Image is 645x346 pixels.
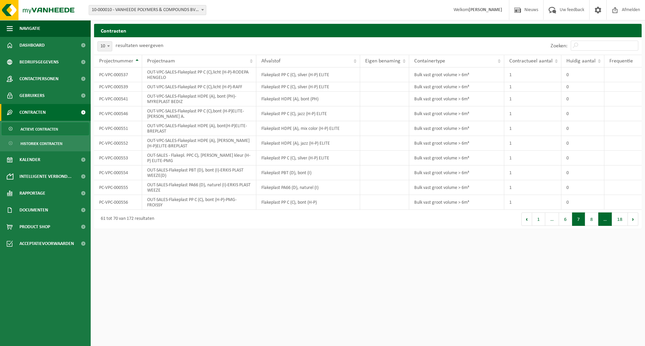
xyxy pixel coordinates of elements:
td: 0 [561,106,604,121]
span: Bedrijfsgegevens [19,54,59,70]
span: Eigen benaming [365,58,400,64]
td: Bulk vast groot volume > 6m³ [409,121,504,136]
span: Historiek contracten [20,137,62,150]
td: 0 [561,165,604,180]
td: Flakeplast HDPE (A), bont (PH) [256,92,360,106]
span: Contractueel aantal [509,58,553,64]
button: 18 [612,212,628,226]
td: Flakeplast PP C (C), silver (H-P) ELITE [256,67,360,82]
td: Bulk vast groot volume > 6m³ [409,67,504,82]
td: OUT-VPC-SALES-Flakeplast PP C (C),licht (H-P)-RODEPA HENGELO [142,67,256,82]
a: Actieve contracten [2,122,89,135]
span: Navigatie [19,20,40,37]
td: PC-VPC-000556 [94,195,142,210]
td: PC-VPC-000546 [94,106,142,121]
span: Rapportage [19,185,45,202]
td: PC-VPC-000539 [94,82,142,92]
button: 8 [585,212,598,226]
button: 1 [532,212,545,226]
span: Huidig aantal [566,58,596,64]
span: Product Shop [19,218,50,235]
td: 0 [561,121,604,136]
span: Intelligente verbond... [19,168,72,185]
label: Zoeken: [551,43,567,49]
a: Historiek contracten [2,137,89,150]
td: Flakeplast PP C (C), silver (H-P) ELITE [256,82,360,92]
div: 61 tot 70 van 172 resultaten [97,213,154,225]
label: resultaten weergeven [116,43,163,48]
span: Dashboard [19,37,45,54]
td: 0 [561,195,604,210]
td: Bulk vast groot volume > 6m³ [409,82,504,92]
span: Projectnaam [147,58,175,64]
td: Bulk vast groot volume > 6m³ [409,165,504,180]
td: OUT-VPC-SALES-Flakeplast HDPE (A), bont(H-P)ELITE-BREPLAST [142,121,256,136]
span: … [545,212,559,226]
td: Flakeplast PP C (C), jazz (H-P) ELITE [256,106,360,121]
span: Afvalstof [261,58,281,64]
span: Contracten [19,104,46,121]
td: OUT-SALES-Flakeplast PP C (C), bont (H-P)-PMG-FROISSY [142,195,256,210]
td: OUT-VPC-SALES-Flakeplast PP C (C),licht (H-P)-RAFF [142,82,256,92]
td: Flakeplast PA66 (D), naturel (I) [256,180,360,195]
span: Frequentie [609,58,633,64]
td: 1 [504,67,561,82]
td: PC-VPC-000552 [94,136,142,151]
td: PC-VPC-000537 [94,67,142,82]
td: 0 [561,67,604,82]
td: Flakeplast PBT (D), bont (I) [256,165,360,180]
td: 1 [504,165,561,180]
td: PC-VPC-000555 [94,180,142,195]
td: 1 [504,92,561,106]
td: Flakeplast PP C (C), bont (H-P) [256,195,360,210]
td: 1 [504,180,561,195]
span: Containertype [414,58,445,64]
td: 1 [504,121,561,136]
button: Next [628,212,638,226]
span: 10-000010 - VANHEEDE POLYMERS & COMPOUNDS BV - DOTTIGNIES [89,5,206,15]
td: Bulk vast groot volume > 6m³ [409,151,504,165]
td: Bulk vast groot volume > 6m³ [409,195,504,210]
td: 0 [561,82,604,92]
td: OUT-SALES-Flakeplast PA66 (D), naturel (I)-ERKIS PLAST WEEZE [142,180,256,195]
td: Bulk vast groot volume > 6m³ [409,180,504,195]
td: 0 [561,136,604,151]
td: OUT-VPC-SALES-Flakeplast HDPE (A), [PERSON_NAME](H-P)ELITE-BREPLAST [142,136,256,151]
td: PC-VPC-000553 [94,151,142,165]
td: Bulk vast groot volume > 6m³ [409,92,504,106]
td: PC-VPC-000551 [94,121,142,136]
span: 10 [97,41,112,51]
span: Documenten [19,202,48,218]
td: Bulk vast groot volume > 6m³ [409,136,504,151]
span: Gebruikers [19,87,45,104]
button: 6 [559,212,572,226]
strong: [PERSON_NAME] [469,7,502,12]
td: Flakeplast HDPE (A), mix color (H-P) ELITE [256,121,360,136]
span: Projectnummer [99,58,133,64]
td: PC-VPC-000541 [94,92,142,106]
td: Bulk vast groot volume > 6m³ [409,106,504,121]
td: 1 [504,151,561,165]
td: 0 [561,151,604,165]
span: … [598,212,612,226]
td: PC-VPC-000554 [94,165,142,180]
button: 7 [572,212,585,226]
td: 1 [504,195,561,210]
span: Acceptatievoorwaarden [19,235,74,252]
h2: Contracten [94,24,642,37]
td: OUT-SALES - Flakepl. PPC C), [PERSON_NAME] kleur (H-P) ELITE-PMG [142,151,256,165]
td: 1 [504,106,561,121]
td: 1 [504,136,561,151]
td: OUT-VPC-SALES-Flakeplast PP C (C),bont (H-P)ELITE-[PERSON_NAME] A. [142,106,256,121]
td: Flakeplast HDPE (A), jazz (H-P) ELITE [256,136,360,151]
td: OUT-SALES-Flakeplast PBT (D), bont (I)-ERKIS PLAST WEEZE(D) [142,165,256,180]
td: 1 [504,82,561,92]
span: Contactpersonen [19,70,58,87]
td: 0 [561,180,604,195]
button: Previous [521,212,532,226]
span: Actieve contracten [20,123,58,136]
td: OUT-VPC-SALES-Flakeplast HDPE (A), bont (PH)-MYREPLAST BEDIZ [142,92,256,106]
td: Flakeplast PP C (C), silver (H-P) ELITE [256,151,360,165]
td: 0 [561,92,604,106]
